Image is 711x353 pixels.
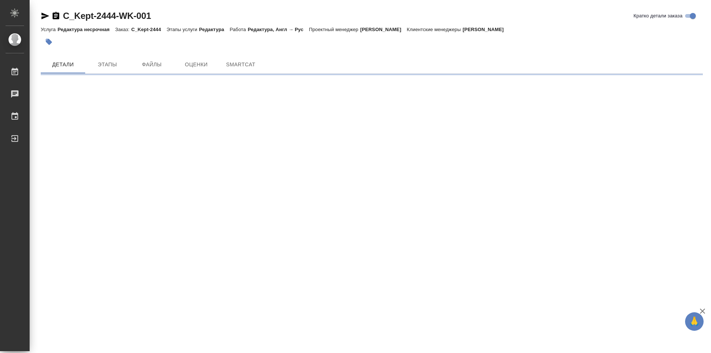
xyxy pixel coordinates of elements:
p: Клиентские менеджеры [407,27,463,32]
p: [PERSON_NAME] [463,27,509,32]
span: Оценки [178,60,214,69]
p: C_Kept-2444 [131,27,167,32]
span: Детали [45,60,81,69]
p: Редактура, Англ → Рус [248,27,309,32]
p: Редактура [199,27,230,32]
p: Проектный менеджер [309,27,360,32]
button: Скопировать ссылку для ЯМессенджера [41,11,50,20]
button: Добавить тэг [41,34,57,50]
span: Кратко детали заказа [634,12,682,20]
button: Скопировать ссылку [51,11,60,20]
span: Файлы [134,60,170,69]
span: SmartCat [223,60,258,69]
p: [PERSON_NAME] [360,27,407,32]
span: 🙏 [688,314,701,329]
p: Работа [230,27,248,32]
p: Этапы услуги [167,27,199,32]
p: Заказ: [115,27,131,32]
span: Этапы [90,60,125,69]
p: Редактура несрочная [57,27,115,32]
button: 🙏 [685,312,704,331]
p: Услуга [41,27,57,32]
a: C_Kept-2444-WK-001 [63,11,151,21]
